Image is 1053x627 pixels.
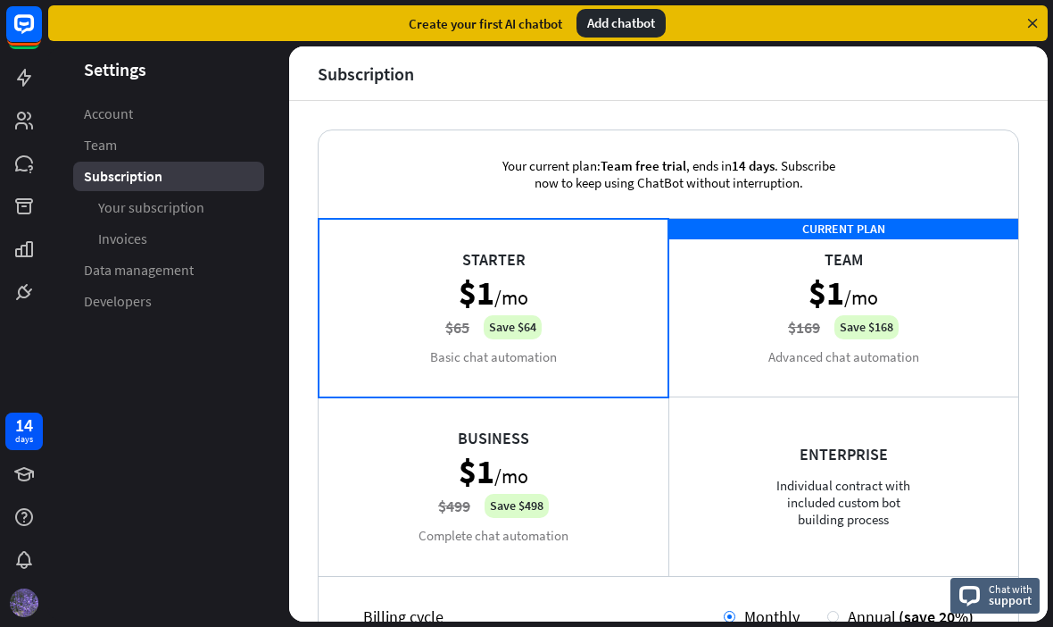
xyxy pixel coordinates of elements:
div: Subscription [318,63,414,84]
a: Invoices [73,224,264,254]
div: Create your first AI chatbot [409,15,562,32]
a: Developers [73,287,264,316]
a: 14 days [5,413,43,450]
a: Team [73,130,264,160]
span: Team [84,136,117,155]
header: Settings [48,57,289,81]
span: Your subscription [98,198,204,217]
span: Chat with [989,581,1032,598]
button: Open LiveChat chat widget [14,7,68,61]
span: (save 20%) [899,606,974,627]
span: Team free trial [601,157,686,174]
span: Annual [848,606,896,627]
span: Subscription [84,167,162,186]
a: Account [73,99,264,129]
span: Account [84,104,133,123]
a: Data management [73,255,264,285]
span: support [989,592,1032,608]
span: Monthly [744,606,800,627]
div: Billing cycle [363,606,724,627]
div: Your current plan: , ends in . Subscribe now to keep using ChatBot without interruption. [477,130,860,218]
div: 14 [15,417,33,433]
a: Your subscription [73,193,264,222]
div: Add chatbot [576,9,666,38]
span: Invoices [98,230,147,248]
span: Data management [84,261,194,280]
span: 14 days [732,157,775,174]
span: Developers [84,292,152,311]
div: days [15,433,33,446]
